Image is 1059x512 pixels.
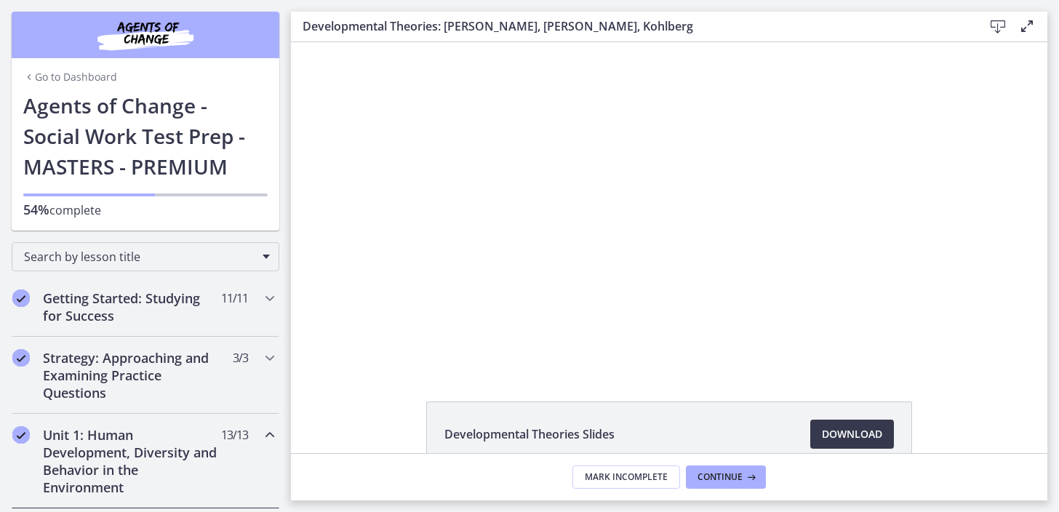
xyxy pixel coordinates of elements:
[444,425,615,443] span: Developmental Theories Slides
[58,17,233,52] img: Agents of Change
[686,465,766,489] button: Continue
[698,471,743,483] span: Continue
[12,426,30,444] i: Completed
[585,471,668,483] span: Mark Incomplete
[12,349,30,367] i: Completed
[23,90,268,182] h1: Agents of Change - Social Work Test Prep - MASTERS - PREMIUM
[43,426,220,496] h2: Unit 1: Human Development, Diversity and Behavior in the Environment
[12,242,279,271] div: Search by lesson title
[23,201,268,219] p: complete
[43,289,220,324] h2: Getting Started: Studying for Success
[221,289,248,307] span: 11 / 11
[221,426,248,444] span: 13 / 13
[23,201,49,218] span: 54%
[23,70,117,84] a: Go to Dashboard
[810,420,894,449] a: Download
[822,425,882,443] span: Download
[24,249,255,265] span: Search by lesson title
[303,17,960,35] h3: Developmental Theories: [PERSON_NAME], [PERSON_NAME], Kohlberg
[12,289,30,307] i: Completed
[291,42,1047,368] iframe: Video Lesson
[43,349,220,401] h2: Strategy: Approaching and Examining Practice Questions
[233,349,248,367] span: 3 / 3
[572,465,680,489] button: Mark Incomplete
